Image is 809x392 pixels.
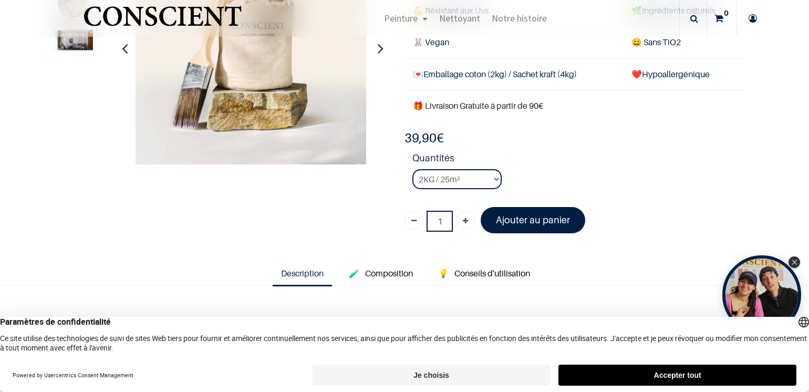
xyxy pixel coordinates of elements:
span: Peinture [384,12,418,24]
div: Open Tolstoy widget [722,255,801,334]
sup: 0 [721,8,731,18]
div: Open Tolstoy [722,255,801,334]
font: 🎁 Livraison Gratuite à partir de 90€ [413,100,543,111]
a: Ajouter [456,211,475,230]
td: ❤️Hypoallergénique [623,58,745,90]
div: Close Tolstoy widget [789,256,800,268]
td: Emballage coton (2kg) / Sachet kraft (4kg) [404,58,623,90]
td: ans TiO2 [623,27,745,58]
span: 39,90 [404,130,437,146]
span: 💡 [438,268,449,278]
font: Ajouter au panier [496,214,570,225]
span: Notre histoire [492,12,547,24]
strong: Quantités [412,151,745,169]
span: Conseils d'utilisation [454,268,530,278]
b: € [404,130,444,146]
span: Composition [365,268,413,278]
span: 🐰 Vegan [413,37,449,47]
img: Product image [54,29,93,50]
span: Nettoyant [439,12,480,24]
div: Tolstoy bubble widget [722,255,801,334]
a: Supprimer [404,211,423,230]
span: 🧪 [349,268,359,278]
span: Description [281,268,324,278]
a: Ajouter au panier [481,207,585,233]
span: 💌 [413,69,423,79]
span: 😄 S [631,37,648,47]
